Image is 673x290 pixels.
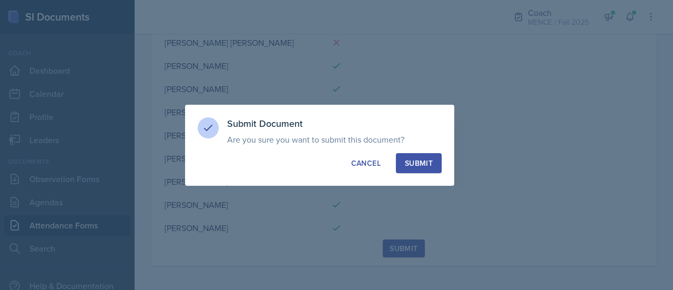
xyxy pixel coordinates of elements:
[396,153,442,173] button: Submit
[227,117,442,130] h3: Submit Document
[405,158,433,168] div: Submit
[342,153,390,173] button: Cancel
[351,158,381,168] div: Cancel
[227,134,442,145] p: Are you sure you want to submit this document?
